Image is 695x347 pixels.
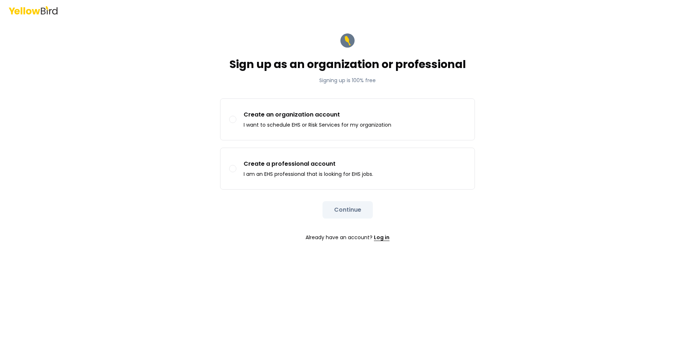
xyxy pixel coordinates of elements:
button: Create an organization accountI want to schedule EHS or Risk Services for my organization [229,116,236,123]
p: Signing up is 100% free [229,77,466,84]
p: I want to schedule EHS or Risk Services for my organization [244,121,391,128]
p: Already have an account? [220,230,475,245]
button: Create a professional accountI am an EHS professional that is looking for EHS jobs. [229,165,236,172]
h1: Sign up as an organization or professional [229,58,466,71]
p: Create an organization account [244,110,391,119]
a: Log in [374,230,389,245]
p: Create a professional account [244,160,373,168]
p: I am an EHS professional that is looking for EHS jobs. [244,170,373,178]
